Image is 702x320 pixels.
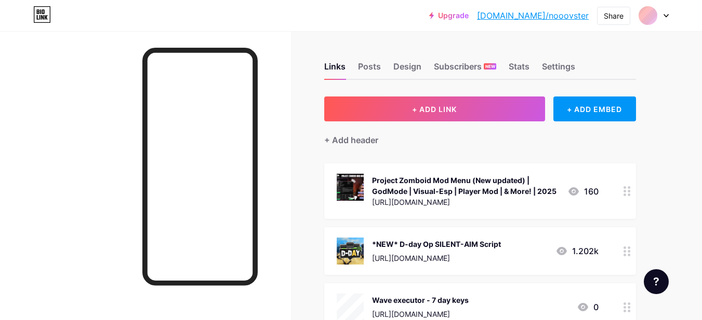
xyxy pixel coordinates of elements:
div: Design [393,60,421,79]
div: Wave executor - 7 day keys [372,295,469,305]
div: + ADD EMBED [553,96,636,121]
button: + ADD LINK [324,96,545,121]
div: [URL][DOMAIN_NAME] [372,197,559,207]
a: Upgrade [429,11,469,20]
div: Project Zomboid Mod Menu (New updated) | GodMode | Visual-Esp | Player Mod | & More! | 2025 [372,175,559,197]
div: *NEW* D-day Op SILENT-AIM Script [372,239,501,249]
div: 160 [567,185,599,198]
img: Project Zomboid Mod Menu (New updated) | GodMode | Visual-Esp | Player Mod | & More! | 2025 [337,174,364,201]
div: Posts [358,60,381,79]
div: Stats [509,60,529,79]
div: 1.202k [555,245,599,257]
img: *NEW* D-day Op SILENT-AIM Script [337,238,364,265]
span: NEW [485,63,495,69]
a: [DOMAIN_NAME]/nooovster [477,9,589,22]
div: Subscribers [434,60,496,79]
div: + Add header [324,134,378,146]
div: Settings [542,60,575,79]
div: Links [324,60,346,79]
div: [URL][DOMAIN_NAME] [372,253,501,263]
div: Share [604,10,624,21]
div: 0 [577,301,599,313]
span: + ADD LINK [412,105,457,114]
div: [URL][DOMAIN_NAME] [372,309,469,319]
